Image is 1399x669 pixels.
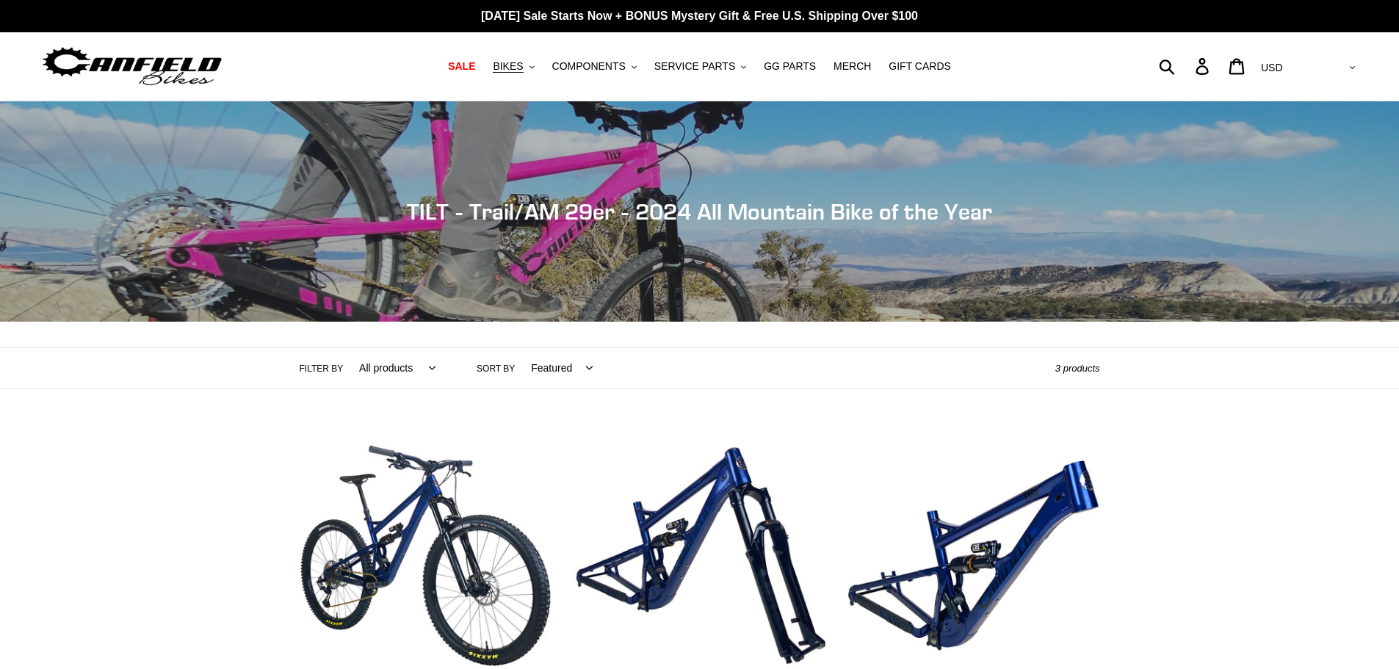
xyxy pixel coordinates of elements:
[477,362,515,375] label: Sort by
[1167,50,1204,82] input: Search
[448,60,475,73] span: SALE
[756,57,823,76] a: GG PARTS
[493,60,523,73] span: BIKES
[552,60,626,73] span: COMPONENTS
[647,57,753,76] button: SERVICE PARTS
[441,57,482,76] a: SALE
[407,198,992,225] span: TILT - Trail/AM 29er - 2024 All Mountain Bike of the Year
[545,57,644,76] button: COMPONENTS
[1055,363,1100,374] span: 3 products
[764,60,816,73] span: GG PARTS
[40,43,224,90] img: Canfield Bikes
[300,362,344,375] label: Filter by
[834,60,871,73] span: MERCH
[654,60,735,73] span: SERVICE PARTS
[826,57,878,76] a: MERCH
[881,57,958,76] a: GIFT CARDS
[889,60,951,73] span: GIFT CARDS
[485,57,541,76] button: BIKES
